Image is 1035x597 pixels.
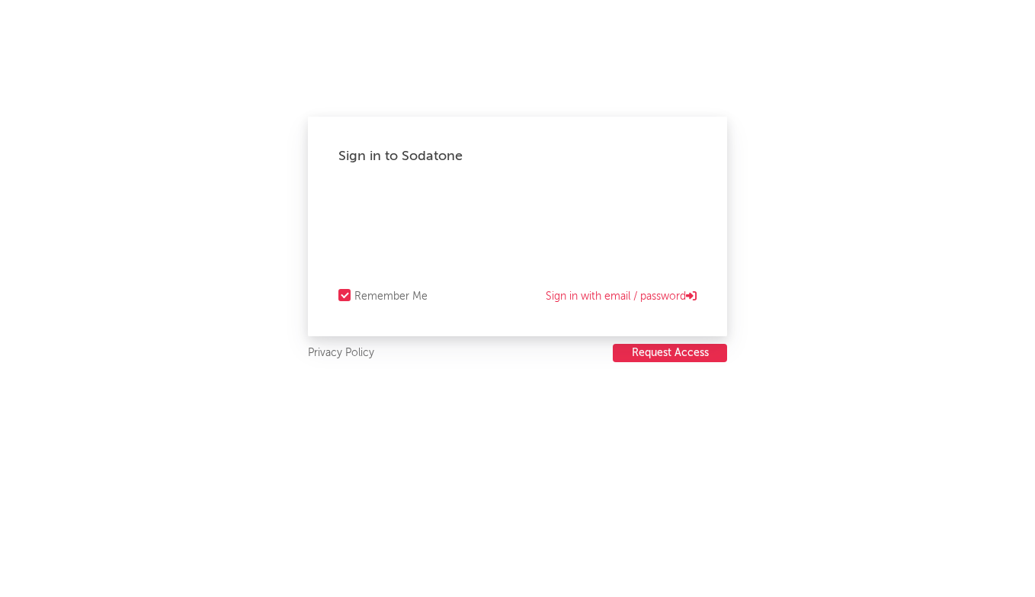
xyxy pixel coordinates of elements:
[613,344,727,362] button: Request Access
[338,147,697,165] div: Sign in to Sodatone
[613,344,727,363] a: Request Access
[308,344,374,363] a: Privacy Policy
[354,287,428,306] div: Remember Me
[546,287,697,306] a: Sign in with email / password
